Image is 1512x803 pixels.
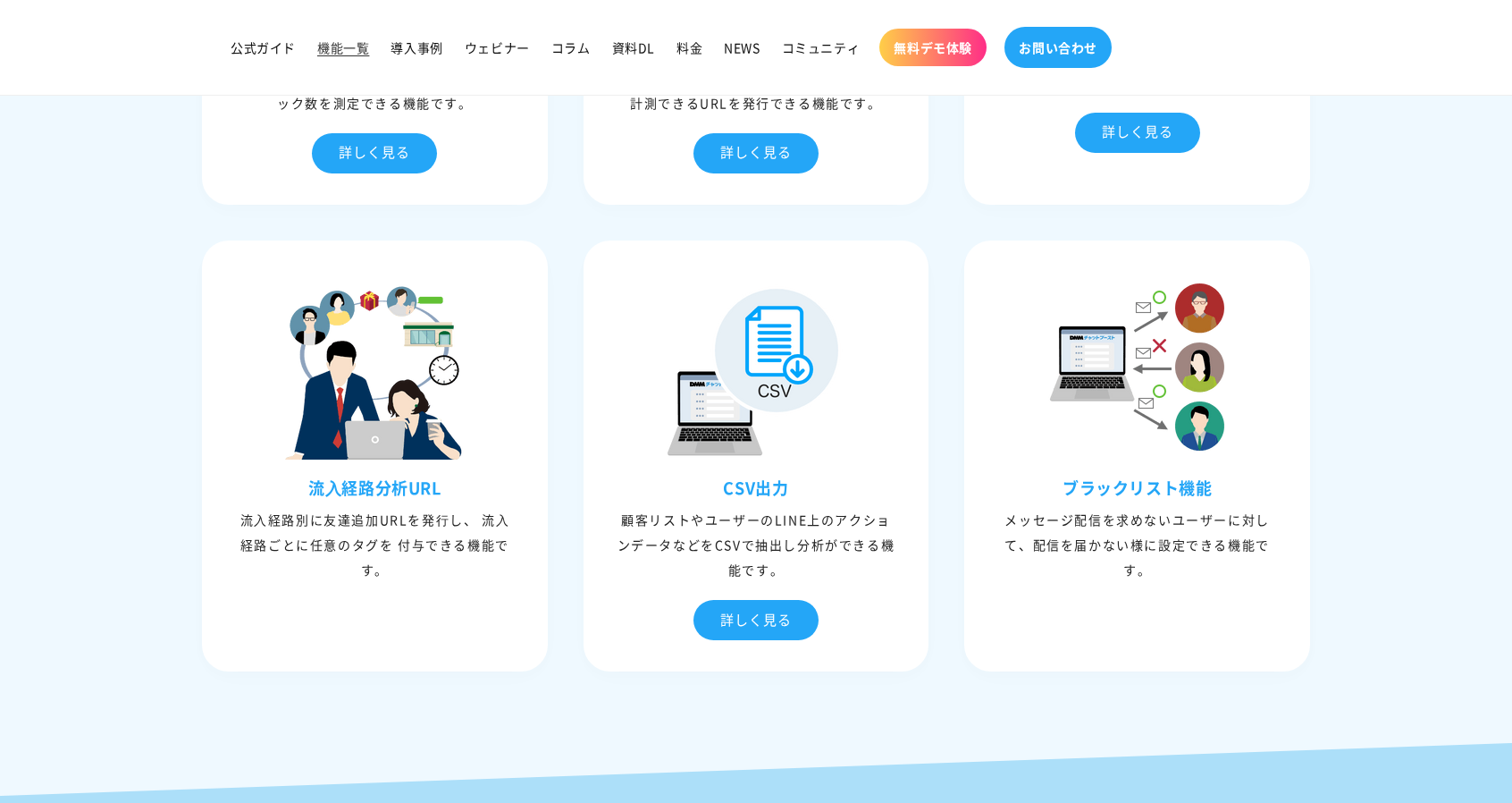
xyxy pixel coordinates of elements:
[317,39,369,55] span: 機能一覧
[894,39,972,55] span: 無料デモ体験
[220,29,307,66] a: 公式ガイド
[713,29,770,66] a: NEWS
[206,507,543,582] div: 流⼊経路別に友達追加URLを発⾏し、 流⼊経路ごとに任意のタグを 付与できる機能です。
[969,507,1306,582] div: メッセージ配信を求めないユーザーに対して、配信を届かない様に設定できる機能です。
[1075,113,1200,153] div: 詳しく見る
[666,29,713,66] a: 料金
[551,39,591,55] span: コラム
[693,600,819,640] div: 詳しく見る
[771,29,871,66] a: コミュニティ
[879,29,987,66] a: 無料デモ体験
[601,29,666,66] a: 資料DL
[1048,281,1227,460] img: ブラックリスト機能
[312,133,437,173] div: 詳しく見る
[206,478,543,498] h3: 流⼊経路分析URL
[612,39,655,55] span: 資料DL
[676,39,702,55] span: 料金
[588,507,925,582] div: 顧客リストやユーザーのLINE上のアクションデータなどをCSVで抽出し分析ができる機能です。
[465,39,530,55] span: ウェビナー
[285,281,464,460] img: 流⼊経路分析URL
[693,133,819,173] div: 詳しく見る
[969,478,1306,498] h3: ブラックリスト機能
[307,29,380,66] a: 機能一覧
[724,39,760,55] span: NEWS
[667,281,845,460] img: CSV出力
[231,39,296,55] span: 公式ガイド
[1019,39,1097,55] span: お問い合わせ
[588,478,925,498] h3: CSV出力
[782,39,861,55] span: コミュニティ
[380,29,453,66] a: 導入事例
[541,29,601,66] a: コラム
[391,39,442,55] span: 導入事例
[454,29,541,66] a: ウェビナー
[1004,27,1112,68] a: お問い合わせ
